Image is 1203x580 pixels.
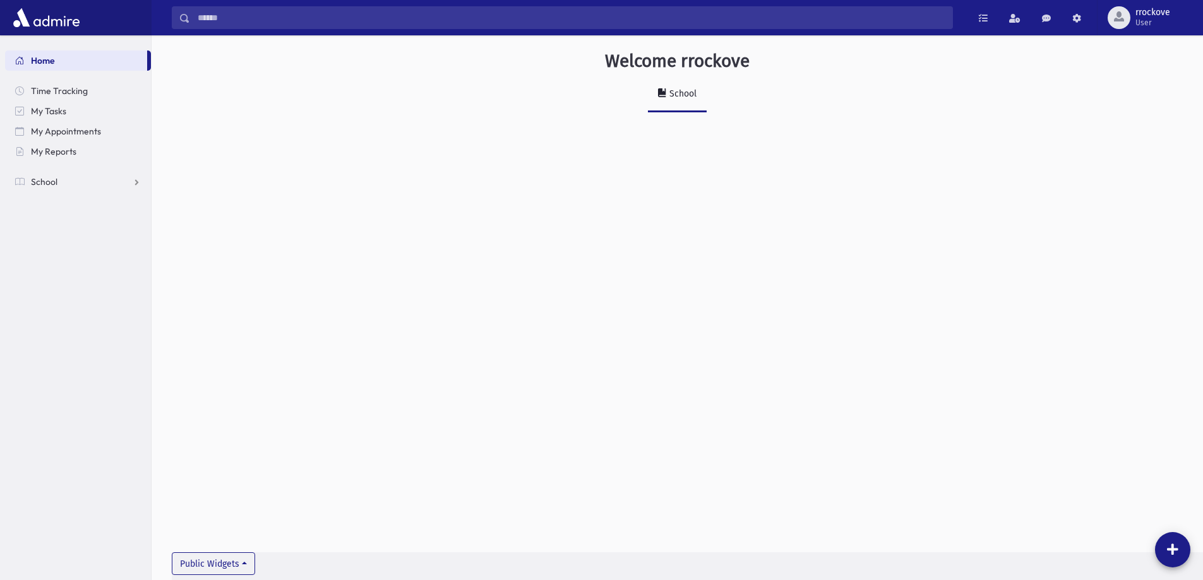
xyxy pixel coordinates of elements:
div: School [667,88,697,99]
a: My Appointments [5,121,151,141]
a: Home [5,50,147,71]
span: School [31,176,57,187]
span: User [1135,18,1170,28]
span: My Appointments [31,126,101,137]
span: Home [31,55,55,66]
a: School [648,77,707,112]
span: My Tasks [31,105,66,117]
a: My Tasks [5,101,151,121]
span: My Reports [31,146,76,157]
button: Public Widgets [172,552,255,575]
a: Time Tracking [5,81,151,101]
a: My Reports [5,141,151,162]
img: AdmirePro [10,5,83,30]
span: Time Tracking [31,85,88,97]
h3: Welcome rrockove [605,50,750,72]
a: School [5,172,151,192]
span: rrockove [1135,8,1170,18]
input: Search [190,6,952,29]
